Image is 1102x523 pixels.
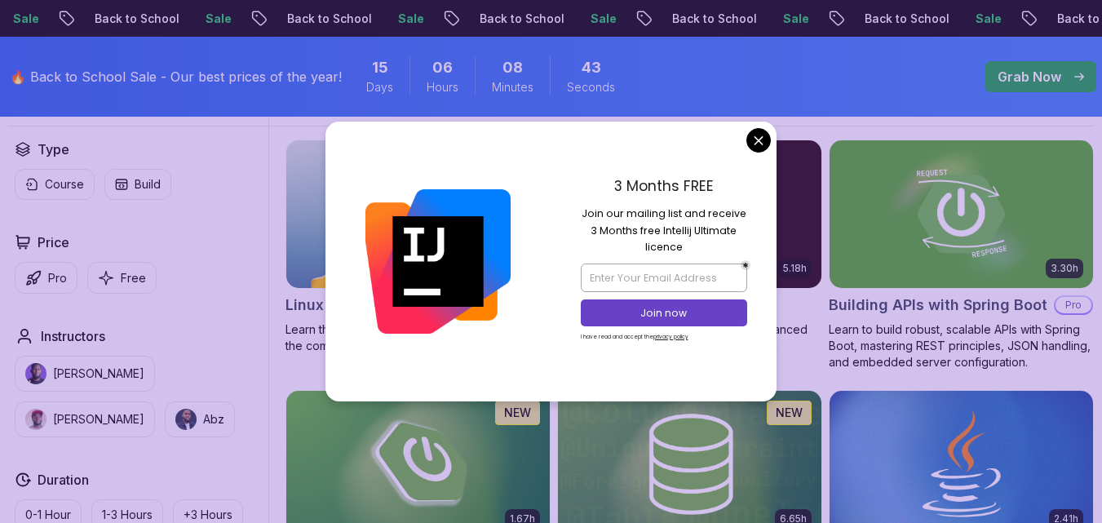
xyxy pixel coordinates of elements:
p: NEW [776,405,803,421]
button: instructor imgAbz [165,401,235,437]
span: Hours [427,79,458,95]
p: NEW [504,405,531,421]
p: Pro [48,270,67,286]
span: Days [366,79,393,95]
p: 1-3 Hours [102,507,153,523]
p: 0-1 Hour [25,507,71,523]
img: Linux Fundamentals card [286,140,550,288]
p: Sale [383,11,436,27]
button: Build [104,169,171,200]
p: 5.18h [783,262,807,275]
span: Minutes [492,79,533,95]
p: Learn to build robust, scalable APIs with Spring Boot, mastering REST principles, JSON handling, ... [829,321,1094,370]
p: Learn the fundamentals of Linux and how to use the command line [285,321,551,354]
span: Seconds [567,79,615,95]
h2: Price [38,233,69,252]
p: 🔥 Back to School Sale - Our best prices of the year! [10,67,342,86]
h2: Building APIs with Spring Boot [829,294,1047,317]
p: +3 Hours [184,507,232,523]
p: Back to School [465,11,576,27]
p: Back to School [272,11,383,27]
p: Abz [203,411,224,428]
img: instructor img [25,409,46,430]
p: 3.30h [1051,262,1078,275]
p: Sale [961,11,1013,27]
button: Free [87,262,157,294]
p: Build [135,176,161,193]
img: Building APIs with Spring Boot card [830,140,1093,288]
p: Sale [768,11,821,27]
p: Sale [576,11,628,27]
h2: Type [38,140,69,159]
p: Back to School [850,11,961,27]
a: Linux Fundamentals card6.00hLinux FundamentalsProLearn the fundamentals of Linux and how to use t... [285,140,551,354]
h2: Duration [38,470,89,490]
img: instructor img [25,363,46,384]
p: [PERSON_NAME] [53,366,144,382]
button: Pro [15,262,77,294]
p: Pro [1056,297,1091,313]
button: instructor img[PERSON_NAME] [15,356,155,392]
button: Course [15,169,95,200]
span: 15 Days [372,56,388,79]
p: Free [121,270,146,286]
p: Back to School [657,11,768,27]
p: Back to School [80,11,191,27]
p: Course [45,176,84,193]
h2: Linux Fundamentals [285,294,430,317]
img: instructor img [175,409,197,430]
p: [PERSON_NAME] [53,411,144,428]
a: Building APIs with Spring Boot card3.30hBuilding APIs with Spring BootProLearn to build robust, s... [829,140,1094,370]
button: instructor img[PERSON_NAME] [15,401,155,437]
h2: Instructors [41,326,105,346]
p: Grab Now [998,67,1061,86]
span: 6 Hours [432,56,453,79]
span: 8 Minutes [502,56,523,79]
span: 43 Seconds [582,56,601,79]
p: Sale [191,11,243,27]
